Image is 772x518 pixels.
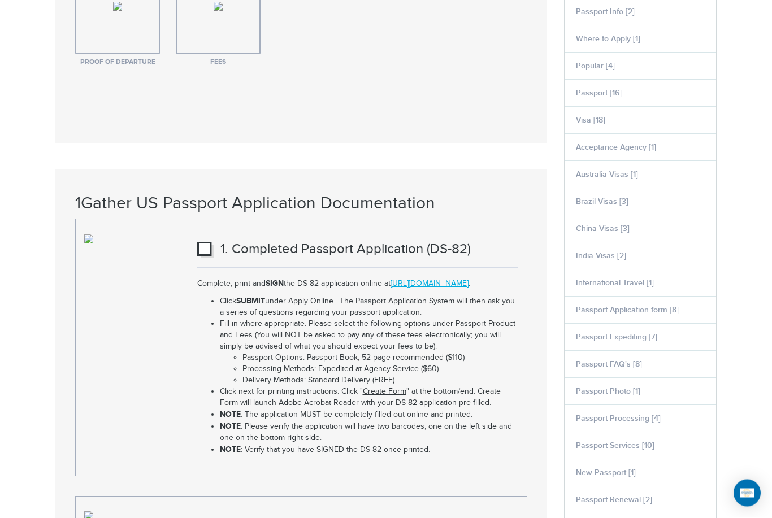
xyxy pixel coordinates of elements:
[197,278,519,290] p: Complete, print and the DS-82 application online at .
[220,410,519,421] li: : The application MUST be completely filled out online and printed.
[576,170,638,180] a: Australia Visas [1]
[576,116,605,125] a: Visa [18]
[576,441,654,451] a: Passport Services [10]
[576,143,656,153] a: Acceptance Agency [1]
[84,235,93,244] img: %7Bfiledir_1%7Dcl-ico-application.png
[576,62,615,71] a: Popular [4]
[242,353,519,364] li: Passport Options: Passport Book, 52 page recommended ($110)
[197,242,519,257] h3: 1. Completed Passport Application (DS-82)
[363,388,406,397] u: Create Form
[75,194,81,214] span: 1
[576,89,622,98] a: Passport [16]
[576,278,654,288] a: International Travel [1]
[576,360,642,369] a: Passport FAQ's [8]
[236,297,265,306] strong: SUBMIT
[576,468,636,478] a: New Passport [1]
[576,495,652,505] a: Passport Renewal [2]
[220,387,519,410] li: Click next for printing instructions. Click " " at the bottom/end. Create Form will launch Adobe ...
[576,414,661,424] a: Passport Processing [4]
[113,2,122,11] img: image description
[266,279,284,289] strong: SIGN
[576,34,640,44] a: Where to Apply [1]
[242,376,519,387] li: Delivery Methods: Standard Delivery (FREE)
[576,306,679,315] a: Passport Application form [8]
[576,251,626,261] a: India Visas [2]
[576,197,628,207] a: Brazil Visas [3]
[75,58,160,67] span: Proof of Departure
[220,319,519,387] li: Fill in where appropriate. Please select the following options under Passport Product and Fees (Y...
[220,445,241,455] strong: NOTE
[220,445,519,456] li: : Verify that you have SIGNED the DS-82 once printed.
[220,422,241,432] strong: NOTE
[734,480,761,507] div: Open Intercom Messenger
[576,387,640,397] a: Passport Photo [1]
[576,7,635,17] a: Passport Info [2]
[220,296,519,319] li: Click under Apply Online. The Passport Application System will then ask you a series of questions...
[391,280,469,289] a: [URL][DOMAIN_NAME]
[197,242,214,258] img: ico-check.png
[75,195,527,214] h2: Gather US Passport Application Documentation
[214,2,223,11] img: image description
[220,410,241,420] strong: NOTE
[576,333,657,342] a: Passport Expediting [7]
[176,58,261,67] span: Fees
[242,364,519,376] li: Processing Methods: Expedited at Agency Service ($60)
[220,421,519,445] li: : Please verify the application will have two barcodes, one on the left side and one on the botto...
[576,224,630,234] a: China Visas [3]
